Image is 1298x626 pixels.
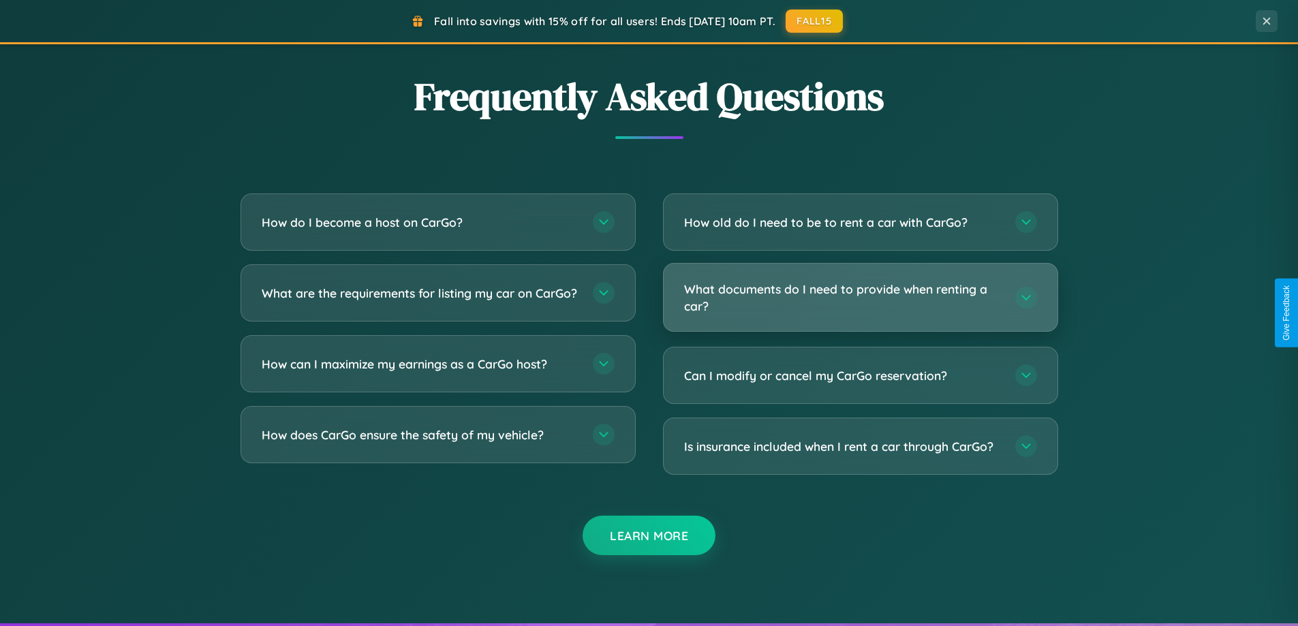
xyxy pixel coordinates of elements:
[262,285,579,302] h3: What are the requirements for listing my car on CarGo?
[684,367,1002,384] h3: Can I modify or cancel my CarGo reservation?
[684,438,1002,455] h3: Is insurance included when I rent a car through CarGo?
[262,214,579,231] h3: How do I become a host on CarGo?
[1282,285,1291,341] div: Give Feedback
[434,14,775,28] span: Fall into savings with 15% off for all users! Ends [DATE] 10am PT.
[262,426,579,443] h3: How does CarGo ensure the safety of my vehicle?
[684,281,1002,314] h3: What documents do I need to provide when renting a car?
[583,516,715,555] button: Learn More
[684,214,1002,231] h3: How old do I need to be to rent a car with CarGo?
[262,356,579,373] h3: How can I maximize my earnings as a CarGo host?
[241,70,1058,123] h2: Frequently Asked Questions
[786,10,843,33] button: FALL15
